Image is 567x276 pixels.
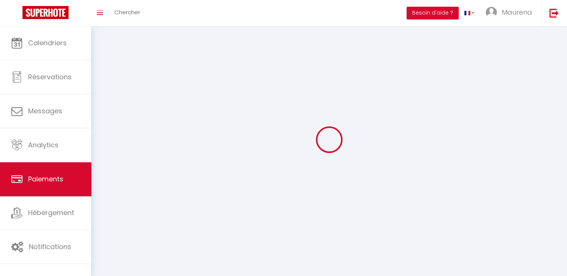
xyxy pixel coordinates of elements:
span: Hébergement [28,208,74,217]
span: Réservations [28,72,72,82]
img: logout [549,8,559,18]
span: Maurena [502,7,532,17]
img: Super Booking [22,6,69,19]
span: Paiements [28,174,63,184]
span: Messages [28,106,62,116]
span: Chercher [114,8,140,16]
span: Analytics [28,140,58,150]
span: Calendriers [28,38,67,47]
img: ... [486,7,497,18]
button: Ouvrir le widget de chat LiveChat [6,3,28,25]
button: Besoin d'aide ? [407,7,459,19]
span: Notifications [29,242,71,251]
